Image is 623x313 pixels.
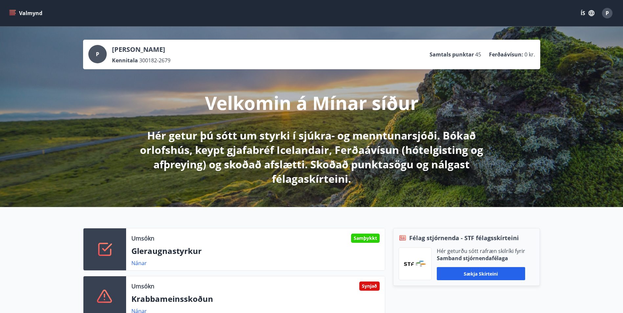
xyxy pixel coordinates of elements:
[139,57,170,64] span: 300182-2679
[437,255,525,262] p: Samband stjórnendafélaga
[131,260,147,267] a: Nánar
[524,51,535,58] span: 0 kr.
[131,282,154,290] p: Umsókn
[138,128,485,186] p: Hér getur þú sótt um styrki í sjúkra- og menntunarsjóði. Bókað orlofshús, keypt gjafabréf Iceland...
[112,57,138,64] p: Kennitala
[409,234,519,242] span: Félag stjórnenda - STF félagsskírteini
[359,282,380,291] div: Synjað
[606,10,609,17] span: P
[404,261,426,267] img: vjCaq2fThgY3EUYqSgpjEiBg6WP39ov69hlhuPVN.png
[131,245,380,257] p: Gleraugnastyrkur
[131,293,380,304] p: Krabbameinsskoðun
[430,51,474,58] p: Samtals punktar
[599,5,615,21] button: P
[205,90,418,115] p: Velkomin á Mínar síður
[475,51,481,58] span: 45
[437,247,525,255] p: Hér geturðu sótt rafræn skilríki fyrir
[437,267,525,280] button: Sækja skírteini
[8,7,45,19] button: menu
[131,234,154,242] p: Umsókn
[351,234,380,243] div: Samþykkt
[489,51,523,58] p: Ferðaávísun :
[577,7,598,19] button: ÍS
[96,51,99,58] span: P
[112,45,170,54] p: [PERSON_NAME]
